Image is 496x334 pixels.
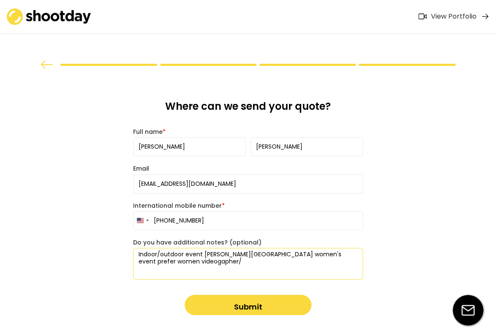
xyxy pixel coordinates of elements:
[185,295,311,315] button: Submit
[133,239,363,246] div: Do you have additional notes? (optional)
[133,128,363,136] div: Full name
[133,211,363,230] input: (201) 555-0123
[431,12,477,21] div: View Portfolio
[134,212,151,230] button: Selected country
[133,202,363,209] div: International mobile number
[133,174,363,193] input: Email
[133,137,245,156] input: First name
[133,100,363,119] div: Where can we send your quote?
[251,137,363,156] input: Last name
[133,165,363,172] div: Email
[41,60,53,69] img: arrow%20back.svg
[418,14,427,19] img: Icon%20feather-video%402x.png
[452,295,483,326] img: email-icon%20%281%29.svg
[7,8,91,25] img: shootday_logo.png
